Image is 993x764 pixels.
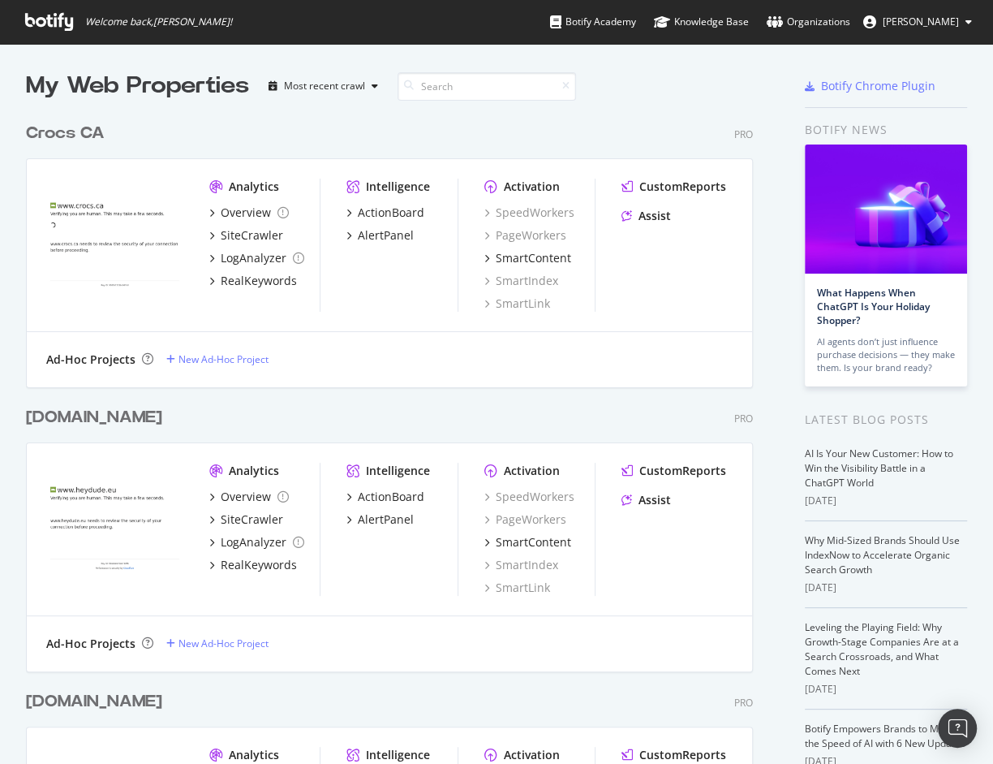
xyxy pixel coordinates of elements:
div: Activation [504,747,560,763]
a: RealKeywords [209,557,297,573]
div: Overview [221,205,271,221]
a: Overview [209,205,289,221]
div: Analytics [229,463,279,479]
div: AI agents don’t just influence purchase decisions — they make them. Is your brand ready? [817,335,955,374]
div: AlertPanel [358,511,414,528]
div: [DOMAIN_NAME] [26,406,162,429]
img: What Happens When ChatGPT Is Your Holiday Shopper? [805,145,967,274]
a: What Happens When ChatGPT Is Your Holiday Shopper? [817,286,930,327]
a: Botify Empowers Brands to Move at the Speed of AI with 6 New Updates [805,722,966,750]
div: LogAnalyzer [221,250,286,266]
a: LogAnalyzer [209,534,304,550]
a: Assist [621,492,671,508]
div: Open Intercom Messenger [938,709,977,748]
div: Overview [221,489,271,505]
div: [DATE] [805,682,967,697]
a: AI Is Your New Customer: How to Win the Visibility Battle in a ChatGPT World [805,447,953,490]
div: Assist [638,208,671,224]
div: Organizations [767,14,850,30]
a: SmartIndex [484,273,558,289]
div: Activation [504,463,560,479]
button: [PERSON_NAME] [850,9,985,35]
div: Assist [638,492,671,508]
div: Botify news [805,121,967,139]
div: Most recent crawl [284,81,365,91]
a: New Ad-Hoc Project [166,352,269,366]
a: SmartLink [484,580,550,596]
div: Pro [734,696,753,710]
div: SmartContent [496,534,571,550]
div: SiteCrawler [221,511,283,528]
div: AlertPanel [358,227,414,244]
div: RealKeywords [221,557,297,573]
div: ActionBoard [358,489,424,505]
div: Knowledge Base [654,14,749,30]
div: [DOMAIN_NAME] [26,690,162,714]
div: SiteCrawler [221,227,283,244]
a: New Ad-Hoc Project [166,637,269,650]
a: CustomReports [621,179,726,195]
a: LogAnalyzer [209,250,304,266]
a: AlertPanel [346,511,414,528]
span: Welcome back, [PERSON_NAME] ! [85,15,232,28]
a: AlertPanel [346,227,414,244]
div: Activation [504,179,560,195]
div: CustomReports [639,179,726,195]
a: ActionBoard [346,489,424,505]
a: CustomReports [621,463,726,479]
div: CustomReports [639,747,726,763]
div: Analytics [229,747,279,763]
div: My Web Properties [26,70,249,102]
a: SmartIndex [484,557,558,573]
a: SiteCrawler [209,511,283,528]
span: Emily LeMasters [883,15,959,28]
button: Most recent crawl [262,73,385,99]
a: SmartContent [484,534,571,550]
div: Analytics [229,179,279,195]
a: SmartLink [484,296,550,312]
a: ActionBoard [346,205,424,221]
a: PageWorkers [484,227,566,244]
div: SmartContent [496,250,571,266]
img: crocs.ca [46,179,183,288]
div: Pro [734,412,753,425]
input: Search [398,72,576,101]
a: Crocs CA [26,122,111,145]
div: [DATE] [805,581,967,595]
div: Latest Blog Posts [805,411,967,429]
div: CustomReports [639,463,726,479]
a: SpeedWorkers [484,205,574,221]
div: Botify Chrome Plugin [821,78,935,94]
div: Intelligence [366,179,430,195]
div: New Ad-Hoc Project [178,352,269,366]
div: Ad-Hoc Projects [46,636,135,652]
img: heydude.eu [46,463,183,572]
div: ActionBoard [358,205,424,221]
div: Pro [734,127,753,141]
a: Why Mid-Sized Brands Should Use IndexNow to Accelerate Organic Search Growth [805,533,960,576]
div: Ad-Hoc Projects [46,352,135,368]
a: Leveling the Playing Field: Why Growth-Stage Companies Are at a Search Crossroads, and What Comes... [805,620,959,678]
div: Intelligence [366,747,430,763]
a: PageWorkers [484,511,566,528]
a: [DOMAIN_NAME] [26,690,169,714]
a: SmartContent [484,250,571,266]
a: Botify Chrome Plugin [805,78,935,94]
a: RealKeywords [209,273,297,289]
a: SpeedWorkers [484,489,574,505]
div: Botify Academy [550,14,636,30]
div: LogAnalyzer [221,534,286,550]
a: Overview [209,489,289,505]
div: RealKeywords [221,273,297,289]
a: SiteCrawler [209,227,283,244]
a: Assist [621,208,671,224]
div: [DATE] [805,494,967,508]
